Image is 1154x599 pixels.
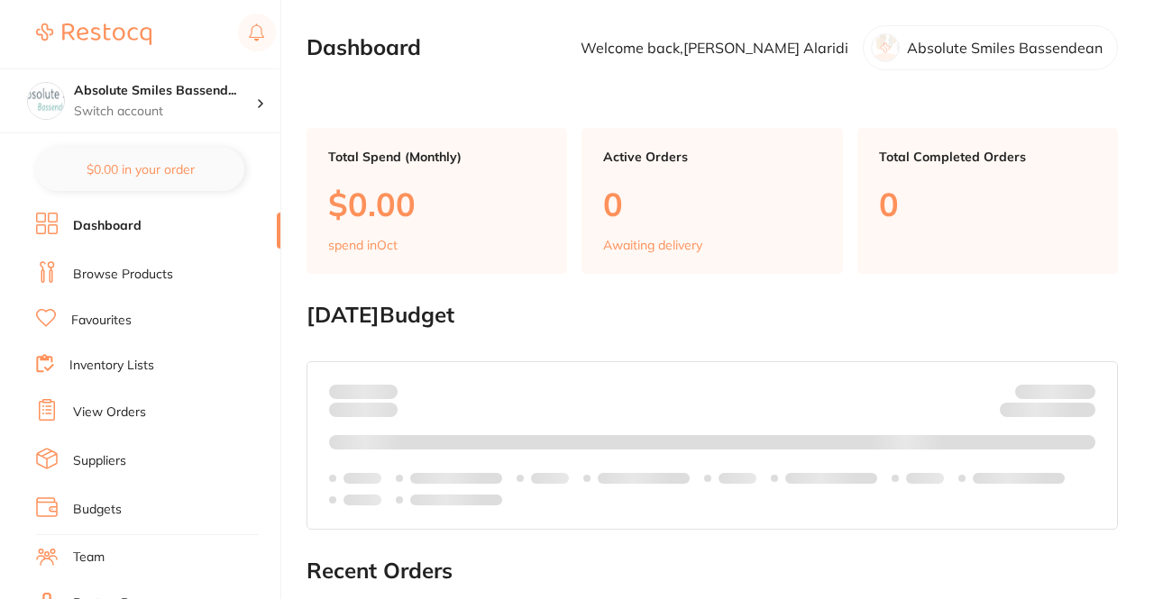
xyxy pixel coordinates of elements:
a: Active Orders0Awaiting delivery [582,128,842,274]
p: Labels [343,471,381,486]
p: Welcome back, [PERSON_NAME] Alaridi [581,40,848,56]
p: Labels extended [410,493,502,507]
p: spend in Oct [328,238,398,252]
strong: $NaN [1060,383,1095,399]
p: Labels extended [785,471,877,486]
a: Inventory Lists [69,357,154,375]
p: Total Completed Orders [879,150,1096,164]
p: month [329,399,398,421]
a: View Orders [73,404,146,422]
p: Total Spend (Monthly) [328,150,545,164]
a: Budgets [73,501,122,519]
p: Awaiting delivery [603,238,702,252]
h2: Recent Orders [307,558,1118,584]
p: Active Orders [603,150,820,164]
button: $0.00 in your order [36,148,244,191]
p: Remaining: [1000,399,1095,421]
a: Team [73,549,105,567]
a: Browse Products [73,266,173,284]
p: Absolute Smiles Bassendean [907,40,1103,56]
p: Labels [906,471,944,486]
p: Budget: [1015,384,1095,398]
p: $0.00 [328,186,545,222]
p: Labels extended [973,471,1065,486]
h4: Absolute Smiles Bassendean [74,82,256,100]
p: Labels extended [598,471,690,486]
p: Labels extended [410,471,502,486]
p: Labels [343,493,381,507]
p: Labels [531,471,569,486]
a: Restocq Logo [36,14,151,55]
a: Suppliers [73,452,126,470]
strong: $0.00 [366,383,398,399]
img: Restocq Logo [36,23,151,45]
p: Switch account [74,103,256,121]
a: Dashboard [73,217,142,235]
h2: Dashboard [307,35,421,60]
img: Absolute Smiles Bassendean [28,83,64,119]
h2: [DATE] Budget [307,303,1118,328]
strong: $0.00 [1064,405,1095,422]
p: 0 [603,186,820,222]
a: Total Completed Orders0 [857,128,1118,274]
a: Total Spend (Monthly)$0.00spend inOct [307,128,567,274]
p: Spent: [329,384,398,398]
a: Favourites [71,312,132,330]
p: 0 [879,186,1096,222]
p: Labels [719,471,756,486]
